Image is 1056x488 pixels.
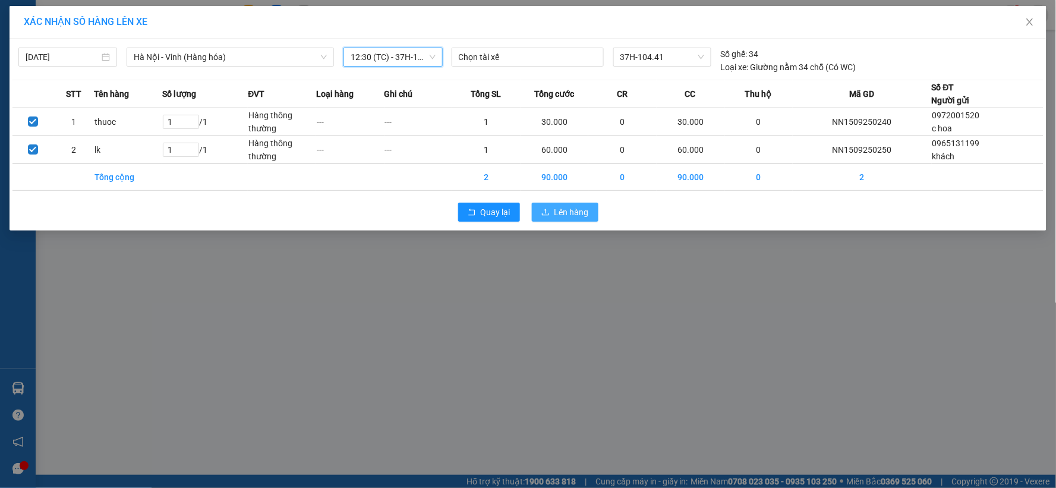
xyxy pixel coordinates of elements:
[657,108,725,136] td: 30.000
[657,136,725,164] td: 60.000
[351,48,435,66] span: 12:30 (TC) - 37H-104.41
[932,81,970,107] div: Số ĐT Người gửi
[620,48,704,66] span: 37H-104.41
[94,108,163,136] td: thuoc
[316,108,384,136] td: ---
[850,87,875,100] span: Mã GD
[793,164,932,191] td: 2
[53,108,94,136] td: 1
[532,203,598,222] button: uploadLên hàng
[588,108,657,136] td: 0
[521,136,589,164] td: 60.000
[932,152,955,161] span: khách
[725,164,793,191] td: 0
[384,108,453,136] td: ---
[162,136,248,164] td: / 1
[316,87,354,100] span: Loại hàng
[66,87,81,100] span: STT
[248,108,316,136] td: Hàng thông thường
[725,136,793,164] td: 0
[94,164,163,191] td: Tổng cộng
[721,61,749,74] span: Loại xe:
[617,87,628,100] span: CR
[24,16,147,27] span: XÁC NHẬN SỐ HÀNG LÊN XE
[458,203,520,222] button: rollbackQuay lại
[588,164,657,191] td: 0
[248,136,316,164] td: Hàng thông thường
[468,208,476,218] span: rollback
[481,206,510,219] span: Quay lại
[94,136,163,164] td: lk
[162,87,196,100] span: Số lượng
[721,48,748,61] span: Số ghế:
[793,136,932,164] td: NN1509250250
[452,108,521,136] td: 1
[53,136,94,164] td: 2
[452,136,521,164] td: 1
[452,164,521,191] td: 2
[685,87,696,100] span: CC
[1013,6,1046,39] button: Close
[725,108,793,136] td: 0
[94,87,130,100] span: Tên hàng
[384,136,453,164] td: ---
[384,87,413,100] span: Ghi chú
[657,164,725,191] td: 90.000
[745,87,772,100] span: Thu hộ
[554,206,589,219] span: Lên hàng
[26,51,99,64] input: 15/09/2025
[162,108,248,136] td: / 1
[721,61,856,74] div: Giường nằm 34 chỗ (Có WC)
[541,208,550,218] span: upload
[721,48,759,61] div: 34
[134,48,327,66] span: Hà Nội - Vinh (Hàng hóa)
[316,136,384,164] td: ---
[521,164,589,191] td: 90.000
[932,111,980,120] span: 0972001520
[471,87,502,100] span: Tổng SL
[932,138,980,148] span: 0965131199
[521,108,589,136] td: 30.000
[588,136,657,164] td: 0
[320,53,327,61] span: down
[793,108,932,136] td: NN1509250240
[932,124,953,133] span: c hoa
[248,87,264,100] span: ĐVT
[534,87,574,100] span: Tổng cước
[1025,17,1035,27] span: close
